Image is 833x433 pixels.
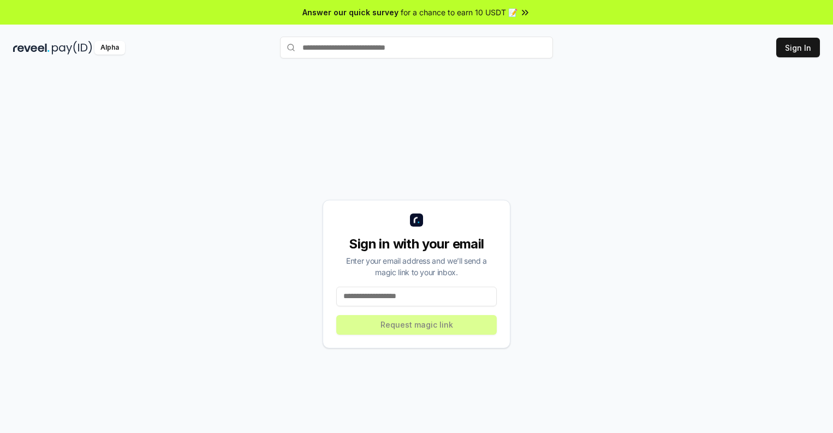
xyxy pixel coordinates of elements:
[13,41,50,55] img: reveel_dark
[776,38,820,57] button: Sign In
[410,213,423,227] img: logo_small
[94,41,125,55] div: Alpha
[336,235,497,253] div: Sign in with your email
[336,255,497,278] div: Enter your email address and we’ll send a magic link to your inbox.
[401,7,517,18] span: for a chance to earn 10 USDT 📝
[52,41,92,55] img: pay_id
[302,7,398,18] span: Answer our quick survey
